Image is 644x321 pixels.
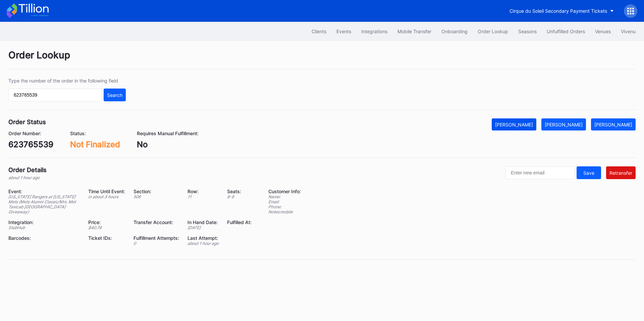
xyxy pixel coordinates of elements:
div: Name: [268,194,301,199]
div: Time Until Event: [88,189,125,194]
div: StubHub [8,225,80,230]
button: Integrations [356,25,392,38]
div: 11 [187,194,219,199]
div: about 1 hour ago [8,175,47,180]
div: Cirque du Soleil Secondary Payment Tickets [509,8,607,14]
div: Seasons [518,29,537,34]
div: 506 [133,194,179,199]
div: Unfulfilled Orders [547,29,585,34]
button: [PERSON_NAME] [591,118,636,130]
button: Cirque du Soleil Secondary Payment Tickets [504,5,619,17]
div: Customer Info: [268,189,301,194]
div: Section: [133,189,179,194]
div: Seats: [227,189,252,194]
div: 0 [133,241,179,246]
div: Venues [595,29,611,34]
div: Clients [312,29,326,34]
button: Vivenu [616,25,641,38]
div: about 1 hour ago [187,241,219,246]
div: in about 3 hours [88,194,125,199]
div: [DATE] [187,225,219,230]
div: Event: [8,189,80,194]
div: Order Details [8,166,47,173]
div: Order Lookup [478,29,508,34]
button: [PERSON_NAME] [541,118,586,130]
div: No [137,140,199,149]
div: Not Finalized [70,140,120,149]
div: Mobile Transfer [397,29,431,34]
div: Requires Manual Fulfillment: [137,130,199,136]
div: Order Status [8,118,46,125]
div: Phone: [268,204,301,209]
input: GT59662 [8,89,102,101]
div: Fulfillment Attempts: [133,235,179,241]
button: Save [577,166,601,179]
div: Integrations [361,29,387,34]
div: Notes: mobile [268,209,301,214]
div: Status: [70,130,120,136]
div: Last Attempt: [187,235,219,241]
div: Fulfilled At: [227,219,252,225]
button: [PERSON_NAME] [492,118,536,130]
div: Save [583,170,594,176]
div: Row: [187,189,219,194]
button: Order Lookup [473,25,513,38]
div: Onboarding [441,29,468,34]
button: Clients [307,25,331,38]
div: Transfer Account: [133,219,179,225]
div: 8 - 9 [227,194,252,199]
div: Order Lookup [8,49,636,69]
div: [PERSON_NAME] [495,122,533,127]
div: Type the number of the order in the following field [8,78,126,84]
div: Email: [268,199,301,204]
button: Seasons [513,25,542,38]
button: Retransfer [606,166,636,179]
button: Venues [590,25,616,38]
div: Price: [88,219,125,225]
div: Vivenu [621,29,636,34]
div: $ 40.74 [88,225,125,230]
div: Order Number: [8,130,53,136]
input: Enter new email [505,166,575,179]
div: Barcodes: [8,235,80,241]
div: Retransfer [609,170,632,176]
div: [PERSON_NAME] [545,122,583,127]
div: 623765539 [8,140,53,149]
div: In Hand Date: [187,219,219,225]
button: Events [331,25,356,38]
div: Ticket IDs: [88,235,125,241]
div: [US_STATE] Rangers at [US_STATE] Mets (Mets Alumni Classic/Mrs. Met Taxicab [GEOGRAPHIC_DATA] Giv... [8,194,80,214]
button: Unfulfilled Orders [542,25,590,38]
div: Integration: [8,219,80,225]
div: Events [336,29,351,34]
button: Onboarding [436,25,473,38]
button: Mobile Transfer [392,25,436,38]
div: [PERSON_NAME] [594,122,632,127]
button: Search [104,89,126,101]
div: Search [107,92,122,98]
